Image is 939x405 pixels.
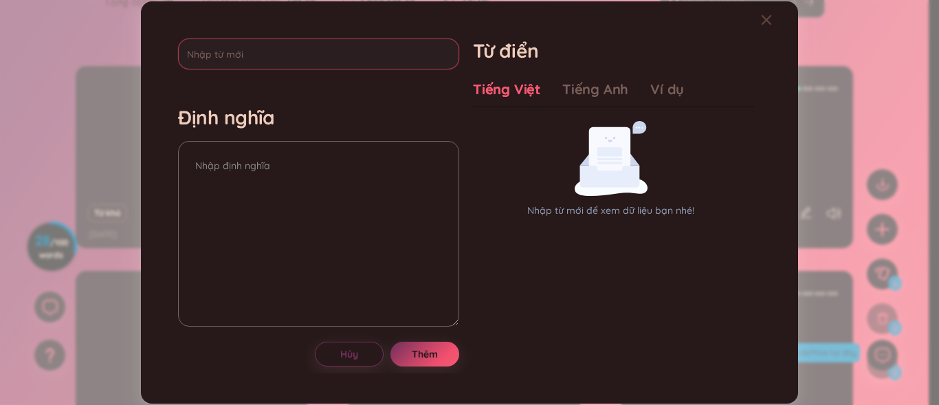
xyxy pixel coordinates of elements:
[178,39,459,69] input: Nhập từ mới
[473,203,749,218] p: Nhập từ mới để xem dữ liệu bạn nhé!
[562,80,628,99] div: Tiếng Anh
[412,347,438,361] span: Thêm
[761,1,798,39] button: Close
[473,80,540,99] div: Tiếng Việt
[650,80,684,99] div: Ví dụ
[178,105,459,130] h4: Định nghĩa
[473,39,754,63] h1: Từ điển
[340,347,358,361] span: Hủy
